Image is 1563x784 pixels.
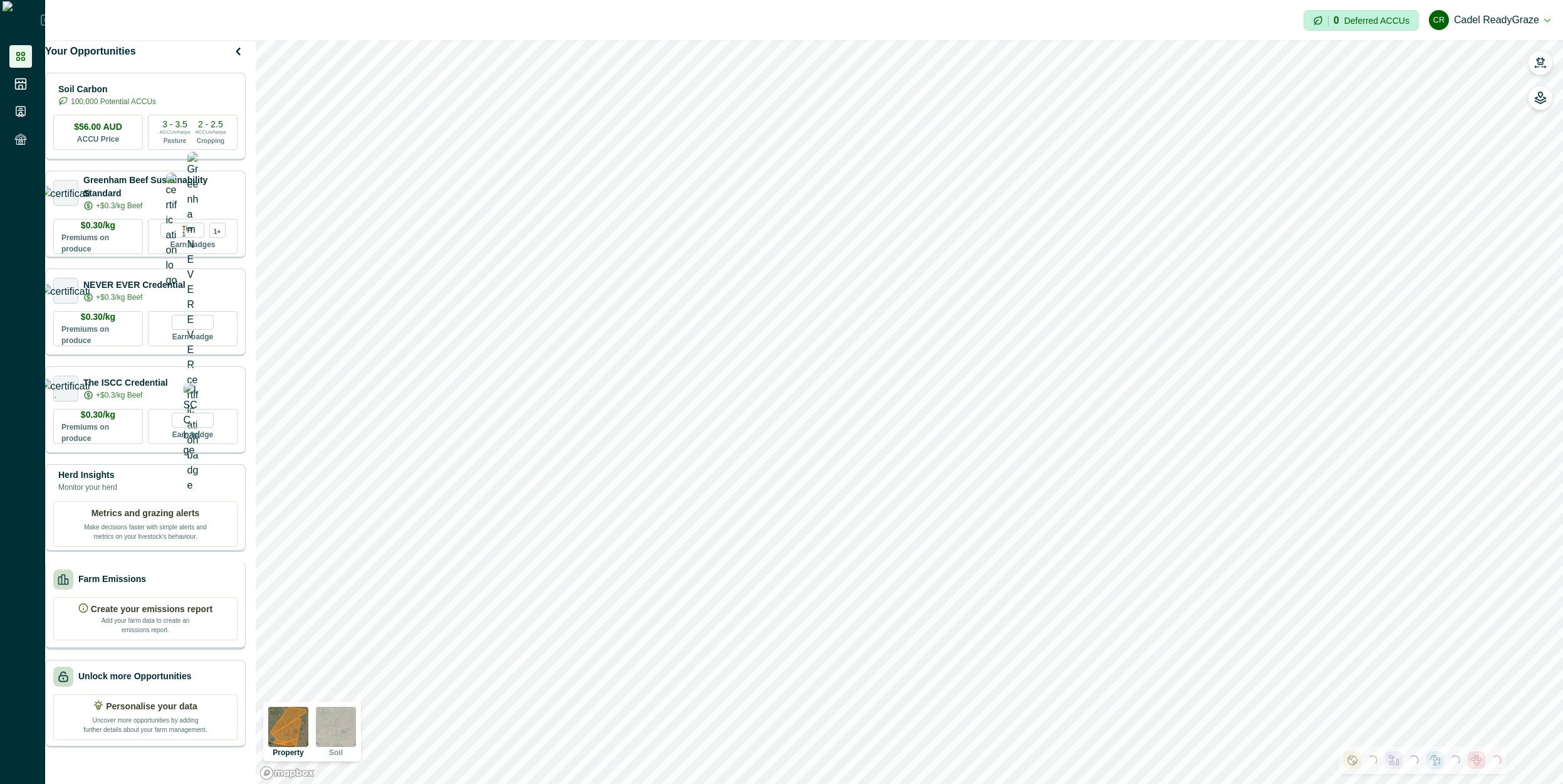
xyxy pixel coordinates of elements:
[78,573,146,586] p: Farm Emissions
[170,238,215,250] p: Earn badges
[172,330,213,342] p: Earn badge
[81,408,115,421] p: $0.30/kg
[209,223,226,238] div: more credentials avaialble
[91,603,213,616] p: Create your emissions report
[96,292,142,303] p: +$0.3/kg Beef
[197,136,224,146] p: Cropping
[74,120,122,134] p: $56.00 AUD
[41,284,91,297] img: certification logo
[58,83,156,96] p: Soil Carbon
[166,172,177,288] img: certification logo
[83,713,208,734] p: Uncover more opportunities by adding further details about your farm management.
[184,383,202,458] img: ISCC badge
[198,120,223,129] p: 2 - 2.5
[160,129,191,136] p: ACCUs/ha/pa
[77,134,119,145] p: ACCU Price
[58,469,117,482] p: Herd Insights
[41,186,91,199] img: certification logo
[172,428,213,440] p: Earn badge
[98,616,192,635] p: Add your farm data to create an emissions report.
[106,700,197,713] p: Personalise your data
[83,376,168,389] p: The ISCC Credential
[58,482,117,493] p: Monitor your herd
[96,389,142,401] p: +$0.3/kg Beef
[329,749,343,756] p: Soil
[96,200,142,211] p: +$0.3/kg Beef
[81,219,115,232] p: $0.30/kg
[83,278,186,292] p: NEVER EVER Credential
[259,766,315,780] a: Mapbox logo
[41,379,91,398] img: certification logo
[83,174,238,200] p: Greenham Beef Sustainability Standard
[214,226,221,235] p: 1+
[268,707,308,747] img: property preview
[1334,16,1339,26] p: 0
[61,324,135,346] p: Premiums on produce
[316,707,356,747] img: soil preview
[196,129,226,136] p: ACCUs/ha/pa
[71,96,156,107] p: 100,000 Potential ACCUs
[162,120,187,129] p: 3 - 3.5
[273,749,303,756] p: Property
[61,421,135,444] p: Premiums on produce
[1344,16,1409,25] p: Deferred ACCUs
[182,223,199,237] p: Tier 1
[1429,5,1550,35] button: Cadel ReadyGrazeCadel ReadyGraze
[187,152,199,493] img: Greenham NEVER EVER certification badge
[45,44,136,59] p: Your Opportunities
[61,232,135,255] p: Premiums on produce
[91,507,200,520] p: Metrics and grazing alerts
[83,520,208,541] p: Make decisions faster with simple alerts and metrics on your livestock’s behaviour.
[78,670,191,683] p: Unlock more Opportunities
[164,136,187,146] p: Pasture
[3,1,41,39] img: Logo
[81,310,115,324] p: $0.30/kg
